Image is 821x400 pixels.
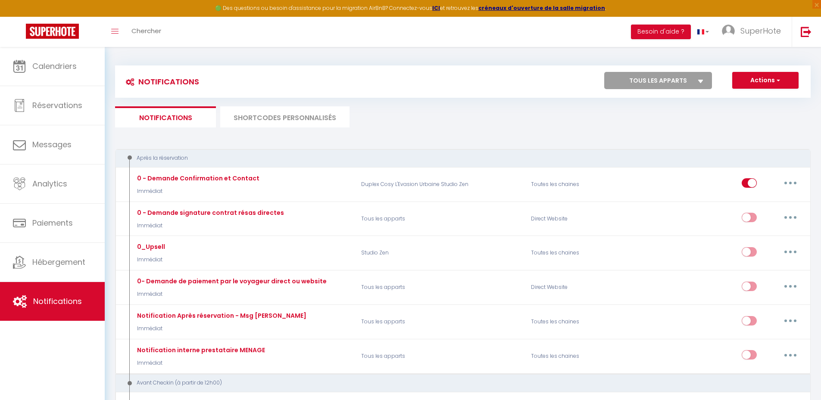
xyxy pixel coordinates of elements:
div: Toutes les chaines [525,172,639,197]
span: Hébergement [32,257,85,267]
p: Tous les apparts [356,206,525,231]
div: Toutes les chaines [525,344,639,369]
p: Tous les apparts [356,275,525,300]
div: Notification interne prestataire MENAGE [135,345,265,355]
button: Besoin d'aide ? [631,25,691,39]
a: ... SuperHote [715,17,792,47]
p: Duplex Cosy L'Evasion Urbaine Studio Zen [356,172,525,197]
span: Paiements [32,217,73,228]
p: Studio Zen [356,241,525,266]
div: Toutes les chaines [525,310,639,335]
span: Analytics [32,178,67,189]
li: Notifications [115,106,216,127]
a: Chercher [125,17,168,47]
div: Direct Website [525,206,639,231]
span: Chercher [131,26,161,35]
div: Après la réservation [123,154,789,162]
p: Immédiat [135,325,306,333]
span: Réservations [32,100,82,111]
img: ... [722,25,735,37]
p: Immédiat [135,359,265,367]
span: SuperHote [740,25,781,36]
div: Direct Website [525,275,639,300]
p: Tous les apparts [356,310,525,335]
p: Tous les apparts [356,344,525,369]
div: 0- Demande de paiement par le voyageur direct ou website [135,276,327,286]
a: ICI [432,4,440,12]
div: Toutes les chaines [525,241,639,266]
h3: Notifications [122,72,199,91]
span: Calendriers [32,61,77,71]
p: Immédiat [135,290,327,298]
div: Avant Checkin (à partir de 12h00) [123,379,789,387]
p: Immédiat [135,222,284,230]
button: Actions [732,72,799,89]
button: Ouvrir le widget de chat LiveChat [7,3,33,29]
img: logout [801,26,812,37]
a: créneaux d'ouverture de la salle migration [478,4,605,12]
img: Super Booking [26,24,79,39]
div: 0 - Demande signature contrat résas directes [135,208,284,217]
li: SHORTCODES PERSONNALISÉS [220,106,350,127]
span: Notifications [33,296,82,307]
div: Notification Après réservation - Msg [PERSON_NAME] [135,311,306,320]
span: Messages [32,139,72,150]
div: 0 - Demande Confirmation et Contact [135,174,259,183]
div: 0_Upsell [135,242,165,251]
p: Immédiat [135,187,259,195]
p: Immédiat [135,256,165,264]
